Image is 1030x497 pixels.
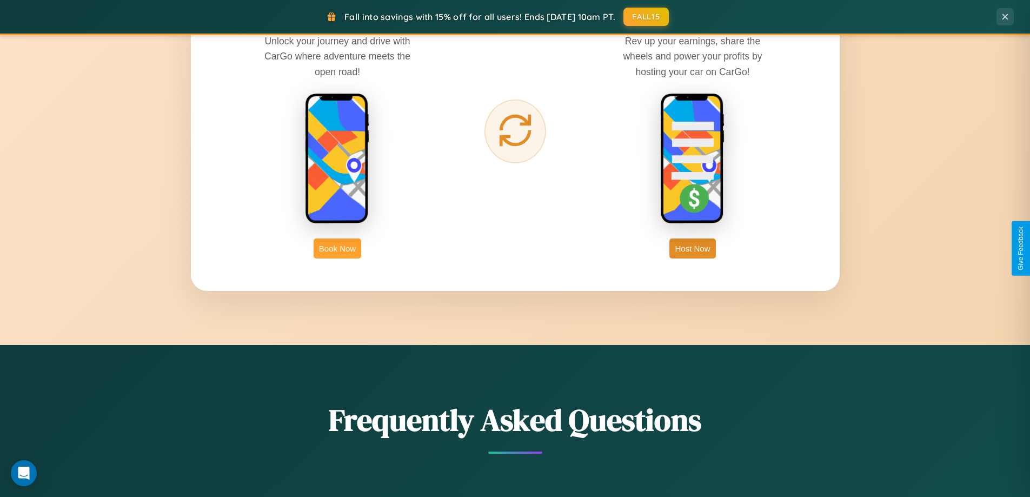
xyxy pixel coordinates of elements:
button: FALL15 [623,8,669,26]
p: Rev up your earnings, share the wheels and power your profits by hosting your car on CarGo! [612,34,774,79]
button: Book Now [314,238,361,259]
h2: Frequently Asked Questions [191,399,840,441]
button: Host Now [669,238,715,259]
span: Fall into savings with 15% off for all users! Ends [DATE] 10am PT. [344,11,615,22]
img: host phone [660,93,725,225]
img: rent phone [305,93,370,225]
div: Open Intercom Messenger [11,460,37,486]
p: Unlock your journey and drive with CarGo where adventure meets the open road! [256,34,418,79]
div: Give Feedback [1017,227,1025,270]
